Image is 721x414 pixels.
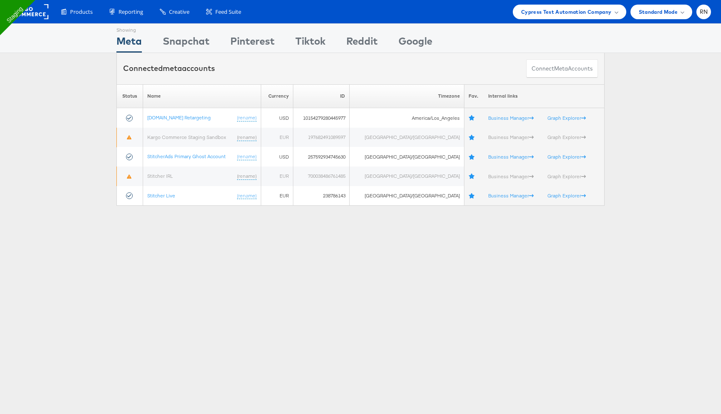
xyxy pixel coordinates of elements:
[346,34,378,53] div: Reddit
[261,147,293,167] td: USD
[147,134,226,140] a: Kargo Commerce Staging Sandbox
[350,167,464,186] td: [GEOGRAPHIC_DATA]/[GEOGRAPHIC_DATA]
[123,63,215,74] div: Connected accounts
[293,108,350,128] td: 10154279280445977
[488,115,534,121] a: Business Manager
[350,186,464,206] td: [GEOGRAPHIC_DATA]/[GEOGRAPHIC_DATA]
[116,24,142,34] div: Showing
[261,186,293,206] td: EUR
[147,192,175,198] a: Stitcher Live
[350,84,464,108] th: Timezone
[293,128,350,147] td: 197682491089597
[147,114,211,121] a: [DOMAIN_NAME] Retargeting
[488,192,534,199] a: Business Manager
[237,153,257,160] a: (rename)
[488,154,534,160] a: Business Manager
[488,134,534,140] a: Business Manager
[700,9,708,15] span: RN
[547,115,586,121] a: Graph Explorer
[293,147,350,167] td: 257592934745630
[398,34,432,53] div: Google
[293,186,350,206] td: 238786143
[293,167,350,186] td: 700038486761485
[547,134,586,140] a: Graph Explorer
[350,147,464,167] td: [GEOGRAPHIC_DATA]/[GEOGRAPHIC_DATA]
[117,84,143,108] th: Status
[261,128,293,147] td: EUR
[350,128,464,147] td: [GEOGRAPHIC_DATA]/[GEOGRAPHIC_DATA]
[237,114,257,121] a: (rename)
[526,59,598,78] button: ConnectmetaAccounts
[237,192,257,199] a: (rename)
[547,154,586,160] a: Graph Explorer
[169,8,189,16] span: Creative
[293,84,350,108] th: ID
[116,34,142,53] div: Meta
[521,8,612,16] span: Cypress Test Automation Company
[230,34,275,53] div: Pinterest
[70,8,93,16] span: Products
[350,108,464,128] td: America/Los_Angeles
[261,167,293,186] td: EUR
[547,173,586,179] a: Graph Explorer
[143,84,261,108] th: Name
[261,84,293,108] th: Currency
[237,134,257,141] a: (rename)
[163,63,182,73] span: meta
[215,8,241,16] span: Feed Suite
[237,173,257,180] a: (rename)
[295,34,325,53] div: Tiktok
[639,8,678,16] span: Standard Mode
[547,192,586,199] a: Graph Explorer
[488,173,534,179] a: Business Manager
[163,34,209,53] div: Snapchat
[554,65,568,73] span: meta
[147,153,226,159] a: StitcherAds Primary Ghost Account
[261,108,293,128] td: USD
[118,8,143,16] span: Reporting
[147,173,173,179] a: Stitcher IRL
